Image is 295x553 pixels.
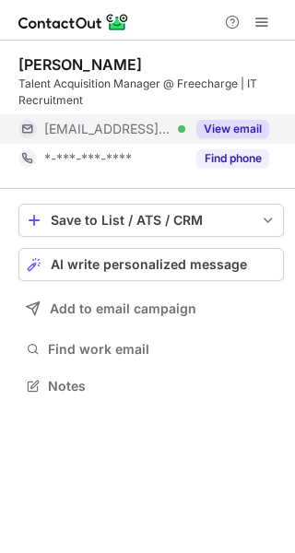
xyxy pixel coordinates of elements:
[18,292,284,325] button: Add to email campaign
[48,341,277,358] span: Find work email
[18,248,284,281] button: AI write personalized message
[18,55,142,74] div: [PERSON_NAME]
[18,204,284,237] button: save-profile-one-click
[18,373,284,399] button: Notes
[51,257,247,272] span: AI write personalized message
[196,149,269,168] button: Reveal Button
[44,121,171,137] span: [EMAIL_ADDRESS][DOMAIN_NAME]
[51,213,252,228] div: Save to List / ATS / CRM
[196,120,269,138] button: Reveal Button
[18,336,284,362] button: Find work email
[18,76,284,109] div: Talent Acquisition Manager @ Freecharge | IT Recruitment
[48,378,277,394] span: Notes
[18,11,129,33] img: ContactOut v5.3.10
[50,301,196,316] span: Add to email campaign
